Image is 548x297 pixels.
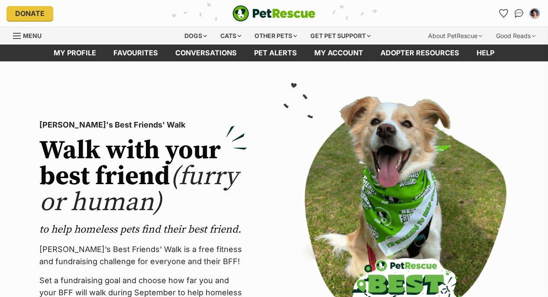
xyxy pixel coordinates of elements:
[372,45,468,61] a: Adopter resources
[496,6,510,20] a: Favourites
[232,5,316,22] img: logo-e224e6f780fb5917bec1dbf3a21bbac754714ae5b6737aabdf751b685950b380.svg
[167,45,245,61] a: conversations
[496,6,542,20] ul: Account quick links
[512,6,526,20] a: Conversations
[530,9,539,18] img: Vivienne Pham profile pic
[422,27,488,45] div: About PetRescue
[39,138,247,216] h2: Walk with your best friend
[214,27,247,45] div: Cats
[39,223,247,236] p: to help homeless pets find their best friend.
[245,45,306,61] a: Pet alerts
[39,119,247,131] p: [PERSON_NAME]'s Best Friends' Walk
[468,45,503,61] a: Help
[248,27,303,45] div: Other pets
[306,45,372,61] a: My account
[6,6,53,21] a: Donate
[304,27,377,45] div: Get pet support
[39,160,238,219] span: (furry or human)
[45,45,105,61] a: My profile
[39,243,247,268] p: [PERSON_NAME]’s Best Friends' Walk is a free fitness and fundraising challenge for everyone and t...
[23,32,42,39] span: Menu
[232,5,316,22] a: PetRescue
[105,45,167,61] a: Favourites
[515,9,524,18] img: chat-41dd97257d64d25036548639549fe6c8038ab92f7586957e7f3b1b290dea8141.svg
[178,27,213,45] div: Dogs
[13,27,48,43] a: Menu
[490,27,542,45] div: Good Reads
[528,6,542,20] button: My account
